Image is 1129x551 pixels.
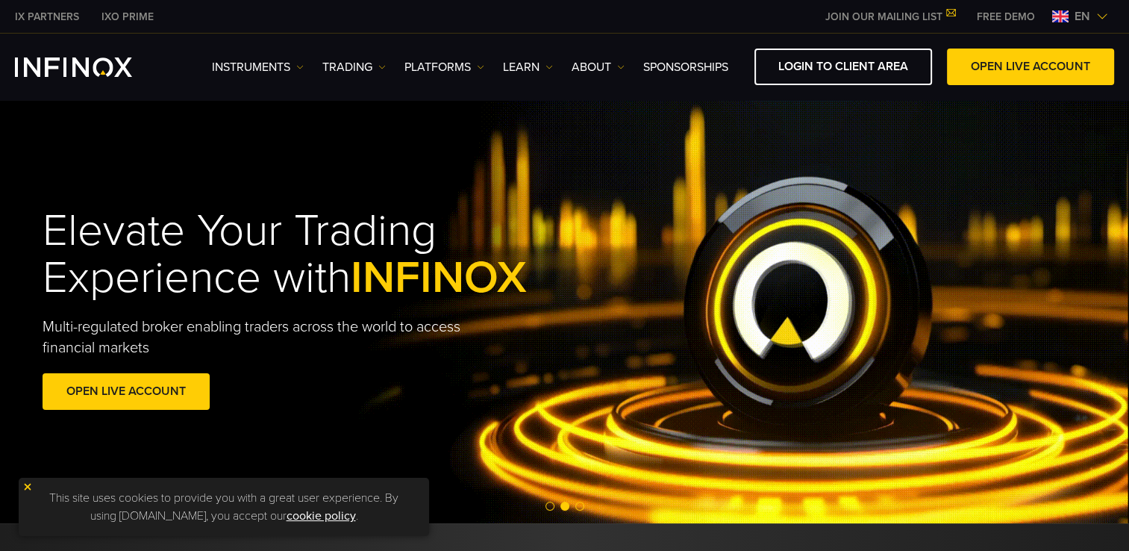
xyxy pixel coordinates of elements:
a: INFINOX [90,9,165,25]
a: INFINOX Logo [15,57,167,77]
a: ABOUT [572,58,625,76]
span: Go to slide 3 [575,502,584,511]
a: LOGIN TO CLIENT AREA [754,49,932,85]
a: INFINOX MENU [966,9,1046,25]
a: PLATFORMS [404,58,484,76]
p: This site uses cookies to provide you with a great user experience. By using [DOMAIN_NAME], you a... [26,485,422,529]
span: Go to slide 2 [560,502,569,511]
span: en [1069,7,1096,25]
a: Learn [503,58,553,76]
a: cookie policy [287,508,356,523]
a: TRADING [322,58,386,76]
p: Multi-regulated broker enabling traders across the world to access financial markets [43,317,486,358]
a: SPONSORSHIPS [643,58,728,76]
span: Go to slide 1 [545,502,554,511]
a: Instruments [212,58,304,76]
a: OPEN LIVE ACCOUNT [947,49,1114,85]
h1: Elevate Your Trading Experience with [43,208,596,302]
span: INFINOX [351,251,527,305]
a: INFINOX [4,9,90,25]
img: yellow close icon [22,482,33,492]
a: OPEN LIVE ACCOUNT [43,373,210,410]
a: JOIN OUR MAILING LIST [814,10,966,23]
